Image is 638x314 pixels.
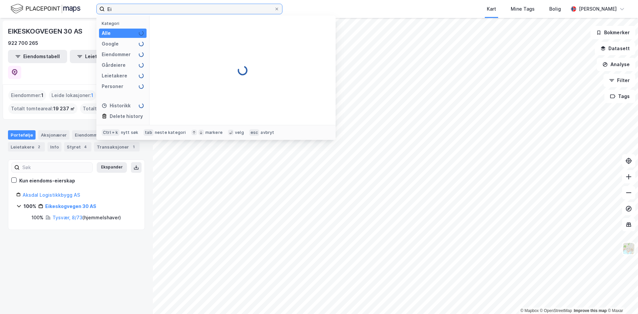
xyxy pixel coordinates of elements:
[45,203,96,209] a: Eikeskogvegen 30 AS
[540,308,572,313] a: OpenStreetMap
[237,65,248,76] img: spinner.a6d8c91a73a9ac5275cf975e30b51cfb.svg
[32,214,44,222] div: 100%
[139,103,144,108] img: spinner.a6d8c91a73a9ac5275cf975e30b51cfb.svg
[8,26,84,37] div: EIKESKOGVEGEN 30 AS
[102,129,120,136] div: Ctrl + k
[49,90,96,101] div: Leide lokasjoner :
[130,144,137,150] div: 1
[597,58,635,71] button: Analyse
[82,144,89,150] div: 4
[139,62,144,68] img: spinner.a6d8c91a73a9ac5275cf975e30b51cfb.svg
[102,29,111,37] div: Alle
[155,130,186,135] div: neste kategori
[139,52,144,57] img: spinner.a6d8c91a73a9ac5275cf975e30b51cfb.svg
[38,130,69,140] div: Aksjonærer
[511,5,535,13] div: Mine Tags
[24,202,36,210] div: 100%
[102,21,147,26] div: Kategori
[139,31,144,36] img: spinner.a6d8c91a73a9ac5275cf975e30b51cfb.svg
[94,142,140,152] div: Transaksjoner
[19,177,75,185] div: Kun eiendoms-eierskap
[102,61,126,69] div: Gårdeiere
[70,50,129,63] button: Leietakertabell
[97,162,127,173] button: Ekspander
[574,308,607,313] a: Improve this map
[520,308,539,313] a: Mapbox
[91,91,93,99] span: 1
[605,282,638,314] iframe: Chat Widget
[261,130,274,135] div: avbryt
[102,82,123,90] div: Personer
[8,103,77,114] div: Totalt tomteareal :
[80,103,144,114] div: Totalt byggareal :
[72,130,113,140] div: Eiendommer
[205,130,223,135] div: markere
[20,162,92,172] input: Søk
[590,26,635,39] button: Bokmerker
[8,50,67,63] button: Eiendomstabell
[102,51,131,58] div: Eiendommer
[64,142,91,152] div: Styret
[110,112,143,120] div: Delete history
[41,91,44,99] span: 1
[8,142,45,152] div: Leietakere
[139,84,144,89] img: spinner.a6d8c91a73a9ac5275cf975e30b51cfb.svg
[53,215,82,220] a: Tysvær, 8/73
[579,5,617,13] div: [PERSON_NAME]
[36,144,42,150] div: 2
[139,73,144,78] img: spinner.a6d8c91a73a9ac5275cf975e30b51cfb.svg
[8,130,36,140] div: Portefølje
[487,5,496,13] div: Kart
[53,105,75,113] span: 19 237 ㎡
[603,74,635,87] button: Filter
[48,142,61,152] div: Info
[8,39,38,47] div: 922 700 265
[102,72,127,80] div: Leietakere
[549,5,561,13] div: Bolig
[139,41,144,47] img: spinner.a6d8c91a73a9ac5275cf975e30b51cfb.svg
[249,129,260,136] div: esc
[102,102,131,110] div: Historikk
[595,42,635,55] button: Datasett
[622,242,635,255] img: Z
[23,192,80,198] a: Aksdal Logistikkbygg AS
[11,3,80,15] img: logo.f888ab2527a4732fd821a326f86c7f29.svg
[105,4,274,14] input: Søk på adresse, matrikkel, gårdeiere, leietakere eller personer
[53,214,121,222] div: ( hjemmelshaver )
[102,40,119,48] div: Google
[144,129,154,136] div: tab
[121,130,139,135] div: nytt søk
[604,90,635,103] button: Tags
[8,90,46,101] div: Eiendommer :
[235,130,244,135] div: velg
